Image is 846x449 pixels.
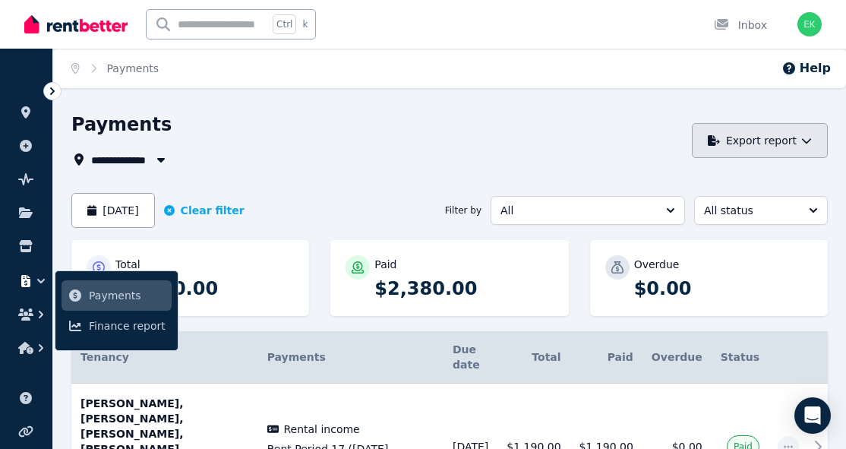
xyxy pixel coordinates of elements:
[53,49,177,88] nav: Breadcrumb
[497,331,570,384] th: Total
[24,13,128,36] img: RentBetter
[445,204,481,217] span: Filter by
[797,12,822,36] img: Eric Kim
[62,311,172,341] a: Finance report
[634,277,813,301] p: $0.00
[570,331,642,384] th: Paid
[692,123,828,158] button: Export report
[781,59,831,77] button: Help
[273,14,296,34] span: Ctrl
[71,331,258,384] th: Tenancy
[500,203,654,218] span: All
[642,331,712,384] th: Overdue
[62,280,172,311] a: Payments
[374,277,553,301] p: $2,380.00
[491,196,685,225] button: All
[712,331,769,384] th: Status
[71,112,172,137] h1: Payments
[302,18,308,30] span: k
[115,257,140,272] p: Total
[89,317,166,335] span: Finance report
[71,193,155,228] button: [DATE]
[164,203,245,218] button: Clear filter
[89,286,166,305] span: Payments
[704,203,797,218] span: All status
[714,17,767,33] div: Inbox
[634,257,680,272] p: Overdue
[444,331,497,384] th: Due date
[115,277,294,301] p: $2,380.00
[374,257,396,272] p: Paid
[283,422,359,437] span: Rental income
[107,62,159,74] a: Payments
[267,351,326,363] span: Payments
[794,397,831,434] div: Open Intercom Messenger
[694,196,828,225] button: All status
